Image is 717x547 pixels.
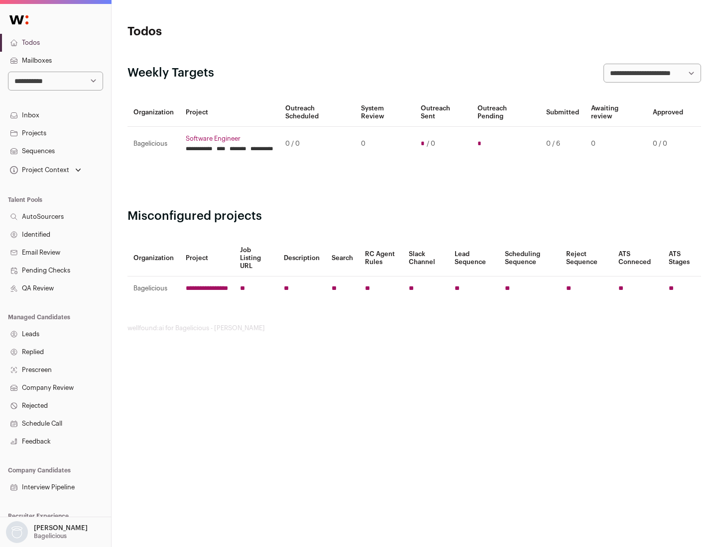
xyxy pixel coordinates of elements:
td: 0 / 6 [540,127,585,161]
th: Reject Sequence [560,240,613,276]
img: nopic.png [6,521,28,543]
th: Outreach Scheduled [279,98,355,127]
td: 0 [585,127,647,161]
th: Outreach Sent [415,98,472,127]
th: Slack Channel [403,240,449,276]
a: Software Engineer [186,135,273,143]
th: Submitted [540,98,585,127]
button: Open dropdown [8,163,83,177]
td: 0 / 0 [647,127,689,161]
span: / 0 [427,140,435,148]
th: System Review [355,98,414,127]
th: Awaiting review [585,98,647,127]
th: Outreach Pending [472,98,540,127]
footer: wellfound:ai for Bagelicious - [PERSON_NAME] [127,324,701,332]
th: Search [326,240,359,276]
th: Approved [647,98,689,127]
button: Open dropdown [4,521,90,543]
th: ATS Stages [663,240,701,276]
h1: Todos [127,24,319,40]
img: Wellfound [4,10,34,30]
h2: Misconfigured projects [127,208,701,224]
th: Job Listing URL [234,240,278,276]
p: Bagelicious [34,532,67,540]
div: Project Context [8,166,69,174]
td: Bagelicious [127,127,180,161]
th: Lead Sequence [449,240,499,276]
td: 0 / 0 [279,127,355,161]
th: Description [278,240,326,276]
th: Project [180,98,279,127]
th: Scheduling Sequence [499,240,560,276]
th: RC Agent Rules [359,240,402,276]
td: 0 [355,127,414,161]
td: Bagelicious [127,276,180,301]
th: Organization [127,240,180,276]
h2: Weekly Targets [127,65,214,81]
th: Project [180,240,234,276]
th: Organization [127,98,180,127]
th: ATS Conneced [612,240,662,276]
p: [PERSON_NAME] [34,524,88,532]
